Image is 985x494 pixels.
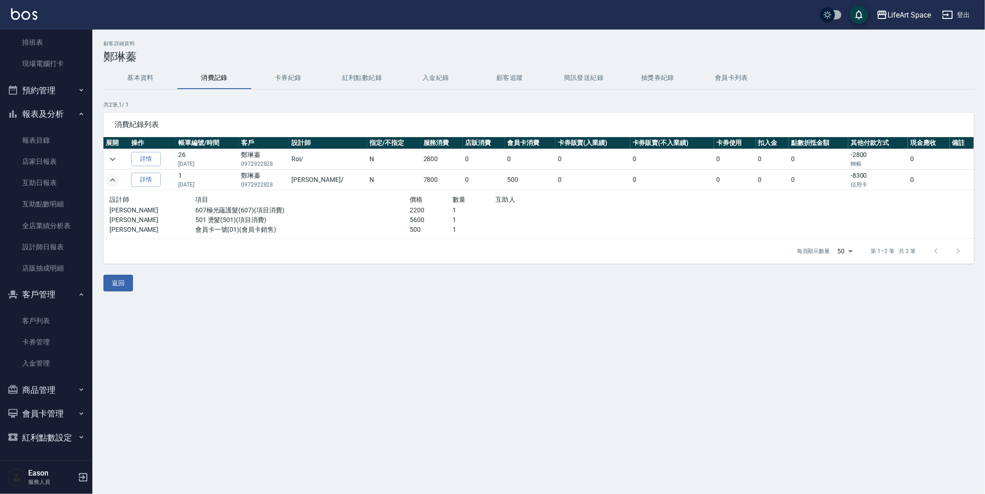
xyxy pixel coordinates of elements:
[908,137,950,149] th: 現金應收
[106,152,120,166] button: expand row
[7,468,26,487] img: Person
[109,225,195,235] p: [PERSON_NAME]
[4,236,89,258] a: 設計師日報表
[239,149,290,169] td: 鄭琳蓁
[109,205,195,215] p: [PERSON_NAME]
[195,196,209,203] span: 項目
[4,78,89,102] button: 預約管理
[496,196,515,203] span: 互助人
[421,137,463,149] th: 服務消費
[239,137,290,149] th: 客戶
[290,149,367,169] td: Roi /
[851,181,906,189] p: 信用卡
[547,67,621,89] button: 簡訊發送紀錄
[290,170,367,190] td: [PERSON_NAME] /
[873,6,935,24] button: LifeArt Space
[11,8,37,20] img: Logo
[115,120,963,129] span: 消費紀錄列表
[178,181,236,189] p: [DATE]
[473,67,547,89] button: 顧客追蹤
[4,215,89,236] a: 全店業績分析表
[4,283,89,307] button: 客戶管理
[505,170,556,190] td: 500
[4,378,89,402] button: 商品管理
[4,310,89,331] a: 客戶列表
[714,170,756,190] td: 0
[28,478,75,486] p: 服務人員
[177,67,251,89] button: 消費記錄
[789,137,848,149] th: 點數折抵金額
[463,170,505,190] td: 0
[367,137,421,149] th: 指定/不指定
[463,149,505,169] td: 0
[129,137,176,149] th: 操作
[888,9,931,21] div: LifeArt Space
[399,67,473,89] button: 入金紀錄
[109,196,129,203] span: 設計師
[556,137,630,149] th: 卡券販賣(入業績)
[695,67,768,89] button: 會員卡列表
[103,41,974,47] h2: 顧客詳細資料
[131,173,161,187] a: 詳情
[938,6,974,24] button: 登出
[851,160,906,168] p: 轉帳
[325,67,399,89] button: 紅利點數紀錄
[908,170,950,190] td: 0
[630,170,714,190] td: 0
[4,193,89,215] a: 互助點數明細
[630,149,714,169] td: 0
[621,67,695,89] button: 抽獎券紀錄
[195,225,410,235] p: 會員卡一號(01)(會員卡銷售)
[4,53,89,74] a: 現場電腦打卡
[463,137,505,149] th: 店販消費
[290,137,367,149] th: 設計師
[176,170,239,190] td: 1
[410,196,423,203] span: 價格
[103,101,974,109] p: 共 2 筆, 1 / 1
[28,469,75,478] h5: Eason
[195,205,410,215] p: 607極光蘊護髮(607)(項目消費)
[950,137,974,149] th: 備註
[756,149,789,169] td: 0
[421,149,463,169] td: 2800
[103,275,133,292] button: 返回
[556,170,630,190] td: 0
[453,225,496,235] p: 1
[410,215,453,225] p: 5600
[241,160,287,168] p: 0972922828
[176,137,239,149] th: 帳單編號/時間
[4,426,89,450] button: 紅利點數設定
[834,239,856,264] div: 50
[176,149,239,169] td: 26
[103,50,974,63] h3: 鄭琳蓁
[195,215,410,225] p: 501 燙髮(501)(項目消費)
[848,170,908,190] td: -8300
[453,215,496,225] p: 1
[251,67,325,89] button: 卡券紀錄
[106,173,120,187] button: expand row
[239,170,290,190] td: 鄭琳蓁
[4,151,89,172] a: 店家日報表
[848,149,908,169] td: -2800
[789,170,848,190] td: 0
[505,137,556,149] th: 會員卡消費
[714,149,756,169] td: 0
[789,149,848,169] td: 0
[871,247,916,255] p: 第 1–2 筆 共 2 筆
[756,137,789,149] th: 扣入金
[908,149,950,169] td: 0
[4,32,89,53] a: 排班表
[4,172,89,193] a: 互助日報表
[505,149,556,169] td: 0
[103,137,129,149] th: 展開
[410,225,453,235] p: 500
[410,205,453,215] p: 2200
[4,402,89,426] button: 會員卡管理
[178,160,236,168] p: [DATE]
[241,181,287,189] p: 0972922828
[131,152,161,166] a: 詳情
[4,353,89,374] a: 入金管理
[4,102,89,126] button: 報表及分析
[367,149,421,169] td: N
[367,170,421,190] td: N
